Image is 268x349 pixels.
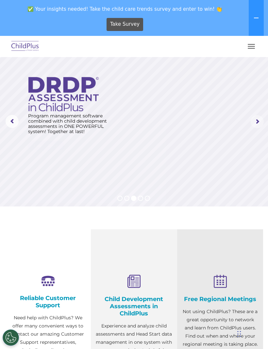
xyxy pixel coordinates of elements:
span: ✅ Your insights needed! Take the child care trends survey and enter to win! 👏 [3,3,247,15]
h4: Child Development Assessments in ChildPlus [96,296,172,317]
div: Drag [237,324,241,344]
iframe: Chat Widget [155,279,268,349]
button: Cookies Settings [3,329,19,346]
span: Take Survey [110,19,140,30]
rs-layer: Program management software combined with child development assessments in ONE POWERFUL system! T... [28,113,114,134]
a: Learn More [28,141,65,150]
a: Take Survey [107,18,143,31]
img: DRDP Assessment in ChildPlus [28,77,99,111]
img: ChildPlus by Procare Solutions [10,39,41,54]
h4: Reliable Customer Support [10,295,86,309]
